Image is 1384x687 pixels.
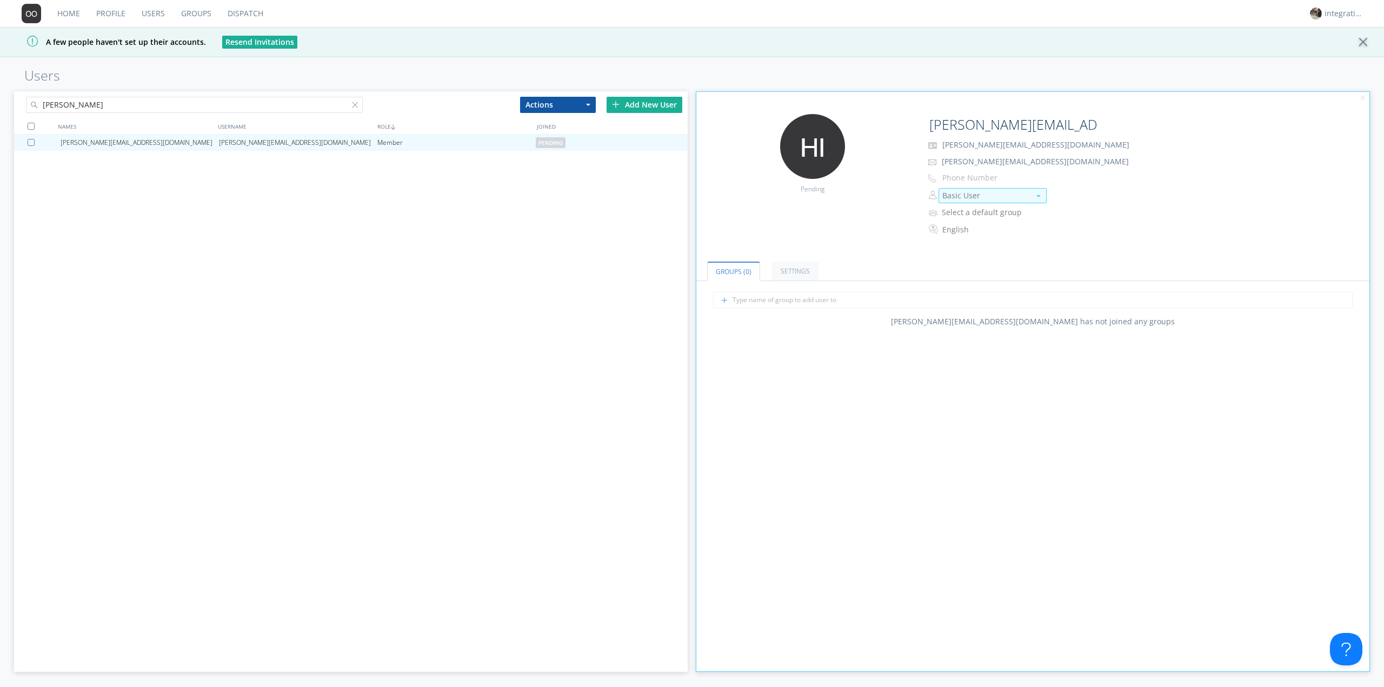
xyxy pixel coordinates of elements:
[520,97,596,113] button: Actions
[14,135,688,151] a: [PERSON_NAME][EMAIL_ADDRESS][DOMAIN_NAME][PERSON_NAME][EMAIL_ADDRESS][DOMAIN_NAME]Memberpending
[1330,633,1362,665] iframe: Toggle Customer Support
[925,114,1100,136] input: Name
[26,97,363,113] input: Search users
[696,316,1370,327] div: [PERSON_NAME][EMAIL_ADDRESS][DOMAIN_NAME] has not joined any groups
[1310,8,1322,19] img: f4e8944a4fa4411c9b97ff3ae987ed99
[612,101,620,108] img: plus.svg
[942,139,1129,150] span: [PERSON_NAME][EMAIL_ADDRESS][DOMAIN_NAME]
[942,207,1032,218] div: Select a default group
[377,135,536,151] div: Member
[8,37,206,47] span: A few people haven't set up their accounts.
[61,135,219,151] div: [PERSON_NAME][EMAIL_ADDRESS][DOMAIN_NAME]
[928,174,936,183] img: phone-outline.svg
[22,4,41,23] img: 373638.png
[215,118,375,134] div: USERNAME
[222,36,297,49] button: Resend Invitations
[375,118,534,134] div: ROLE
[536,137,565,148] span: pending
[929,223,940,236] img: In groups with Translation enabled, this user's messages will be automatically translated to and ...
[942,156,1129,166] span: [PERSON_NAME][EMAIL_ADDRESS][DOMAIN_NAME]
[534,118,694,134] div: JOINED
[55,118,215,134] div: NAMES
[929,191,937,199] img: person-outline.svg
[929,205,939,220] img: icon-alert-users-thin-outline.svg
[707,262,760,281] a: Groups (0)
[219,135,377,151] div: [PERSON_NAME][EMAIL_ADDRESS][DOMAIN_NAME]
[607,97,682,113] div: Add New User
[942,224,1033,235] div: English
[939,188,1047,203] button: Basic User
[713,292,1353,308] input: Type name of group to add user to
[772,262,819,281] a: Settings
[801,184,824,194] span: Pending
[1359,95,1367,102] img: cancel.svg
[1325,8,1365,19] div: integrationstageadmin1
[780,114,845,179] img: 373638.png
